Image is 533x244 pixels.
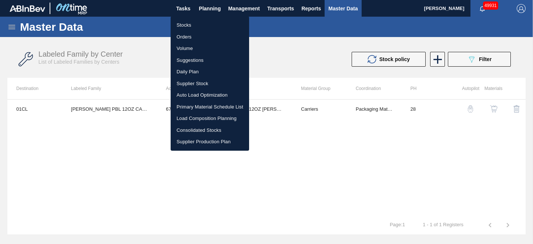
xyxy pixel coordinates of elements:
[171,78,249,90] a: Supplier Stock
[171,101,249,113] a: Primary Material Schedule List
[171,113,249,124] a: Load Composition Planning
[171,19,249,31] a: Stocks
[171,54,249,66] a: Suggestions
[171,43,249,54] a: Volume
[171,89,249,101] a: Auto Load Optimization
[171,31,249,43] a: Orders
[171,136,249,148] a: Supplier Production Plan
[171,66,249,78] a: Daily Plan
[171,124,249,136] a: Consolidated Stocks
